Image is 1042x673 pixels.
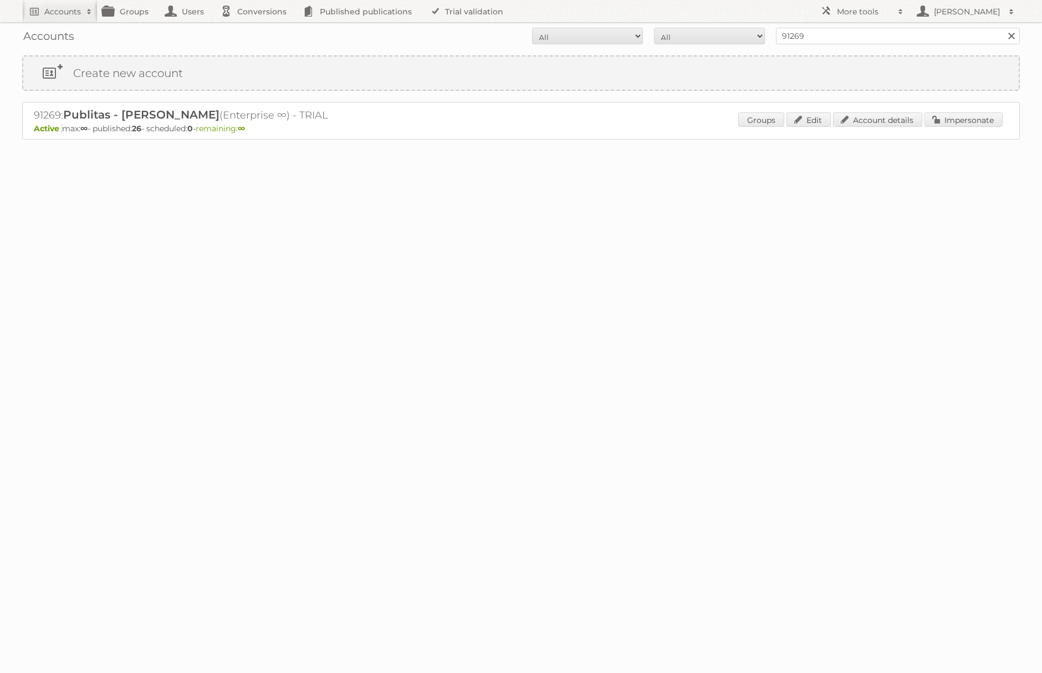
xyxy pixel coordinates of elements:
span: Active [34,124,62,133]
strong: ∞ [238,124,245,133]
a: Edit [786,112,831,127]
a: Groups [738,112,784,127]
a: Impersonate [924,112,1003,127]
h2: Accounts [44,6,81,17]
a: Create new account [23,56,1019,90]
strong: 0 [187,124,193,133]
span: Publitas - [PERSON_NAME] [63,108,219,121]
a: Account details [833,112,922,127]
p: max: - published: - scheduled: - [34,124,1008,133]
h2: More tools [837,6,892,17]
h2: [PERSON_NAME] [931,6,1003,17]
strong: 26 [132,124,141,133]
strong: ∞ [80,124,88,133]
span: remaining: [196,124,245,133]
h2: 91269: (Enterprise ∞) - TRIAL [34,108,422,122]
